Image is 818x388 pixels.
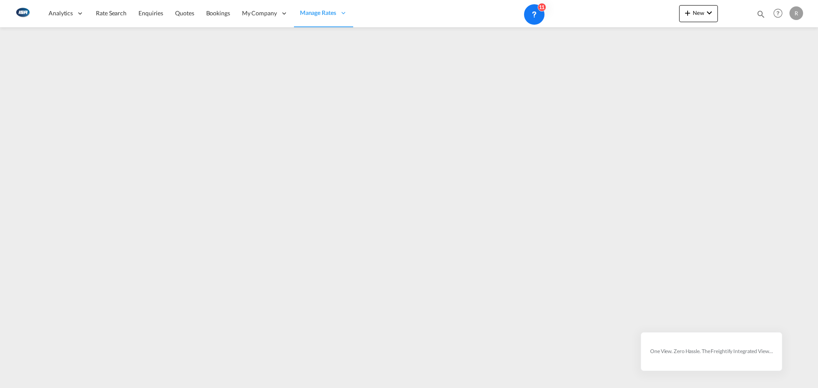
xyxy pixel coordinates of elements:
[771,6,785,20] span: Help
[704,8,714,18] md-icon: icon-chevron-down
[789,6,803,20] div: R
[175,9,194,17] span: Quotes
[756,9,766,19] md-icon: icon-magnify
[756,9,766,22] div: icon-magnify
[138,9,163,17] span: Enquiries
[771,6,789,21] div: Help
[683,8,693,18] md-icon: icon-plus 400-fg
[679,5,718,22] button: icon-plus 400-fgNewicon-chevron-down
[13,4,32,23] img: 1aa151c0c08011ec8d6f413816f9a227.png
[300,9,336,17] span: Manage Rates
[683,9,714,16] span: New
[242,9,277,17] span: My Company
[206,9,230,17] span: Bookings
[96,9,127,17] span: Rate Search
[49,9,73,17] span: Analytics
